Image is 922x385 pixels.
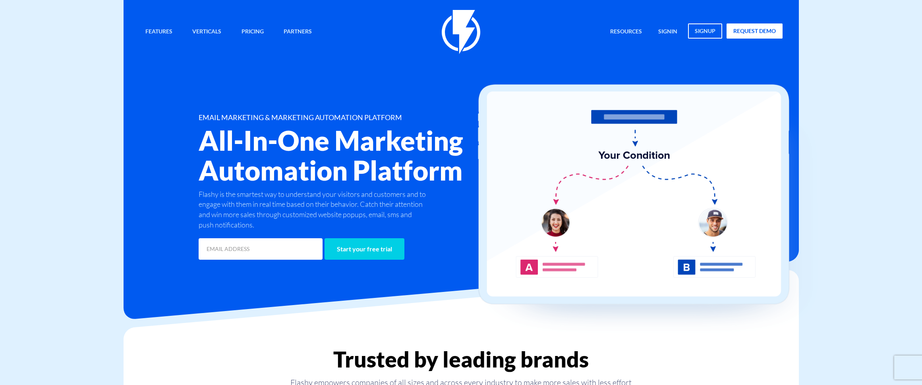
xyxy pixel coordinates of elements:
a: signin [652,23,683,41]
input: Start your free trial [325,238,404,260]
input: EMAIL ADDRESS [199,238,323,260]
a: Verticals [186,23,227,41]
a: Features [139,23,178,41]
a: Pricing [236,23,270,41]
a: Partners [278,23,318,41]
a: request demo [727,23,783,39]
h2: Trusted by leading brands [124,347,799,371]
p: Flashy is the smartest way to understand your visitors and customers and to engage with them in r... [199,189,428,230]
a: signup [688,23,722,39]
h1: EMAIL MARKETING & MARKETING AUTOMATION PLATFORM [199,114,508,122]
h2: All-In-One Marketing Automation Platform [199,126,508,185]
a: Resources [604,23,648,41]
